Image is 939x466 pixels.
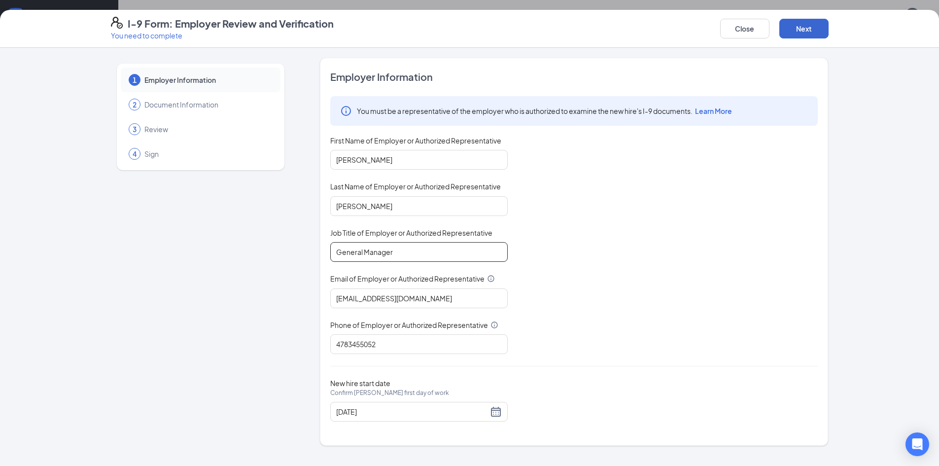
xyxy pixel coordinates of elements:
[330,196,508,216] input: Enter your last name
[144,124,271,134] span: Review
[905,432,929,456] div: Open Intercom Messenger
[330,388,449,398] span: Confirm [PERSON_NAME] first day of work
[357,106,732,116] span: You must be a representative of the employer who is authorized to examine the new hire's I-9 docu...
[330,228,492,238] span: Job Title of Employer or Authorized Representative
[144,149,271,159] span: Sign
[330,150,508,170] input: Enter your first name
[330,320,488,330] span: Phone of Employer or Authorized Representative
[720,19,769,38] button: Close
[133,75,137,85] span: 1
[330,242,508,262] input: Enter job title
[695,107,732,115] span: Learn More
[144,75,271,85] span: Employer Information
[693,107,732,115] a: Learn More
[133,100,137,109] span: 2
[340,105,352,117] svg: Info
[779,19,829,38] button: Next
[330,136,501,145] span: First Name of Employer or Authorized Representative
[330,378,449,408] span: New hire start date
[330,334,508,354] input: 10 digits only, e.g. "1231231234"
[111,17,123,29] svg: FormI9EVerifyIcon
[330,181,501,191] span: Last Name of Employer or Authorized Representative
[490,321,498,329] svg: Info
[487,275,495,283] svg: Info
[330,274,485,284] span: Email of Employer or Authorized Representative
[336,406,488,417] input: 10/07/2025
[330,70,818,84] span: Employer Information
[133,124,137,134] span: 3
[128,17,334,31] h4: I-9 Form: Employer Review and Verification
[111,31,334,40] p: You need to complete
[144,100,271,109] span: Document Information
[133,149,137,159] span: 4
[330,288,508,308] input: Enter your email address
